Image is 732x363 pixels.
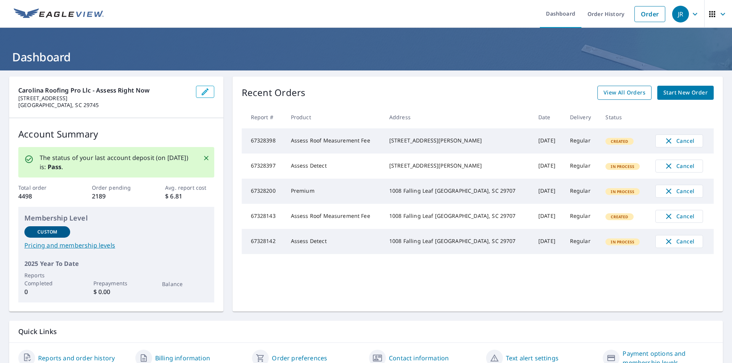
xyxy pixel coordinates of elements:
[14,8,104,20] img: EV Logo
[242,204,285,229] td: 67328143
[165,184,214,192] p: Avg. report cost
[532,106,564,128] th: Date
[532,229,564,254] td: [DATE]
[599,106,649,128] th: Status
[18,86,190,95] p: Carolina Roofing Pro Llc - Assess Right Now
[242,154,285,179] td: 67328397
[285,229,383,254] td: Assess Detect
[285,106,383,128] th: Product
[389,353,449,363] a: Contact information
[389,212,526,220] div: 1008 Falling Leaf [GEOGRAPHIC_DATA], SC 29707
[655,235,703,248] button: Cancel
[155,353,210,363] a: Billing information
[532,154,564,179] td: [DATE]
[597,86,652,100] a: View All Orders
[285,154,383,179] td: Assess Detect
[18,127,214,141] p: Account Summary
[564,106,600,128] th: Delivery
[532,179,564,204] td: [DATE]
[242,229,285,254] td: 67328142
[655,160,703,173] button: Cancel
[606,189,639,194] span: In Process
[165,192,214,201] p: $ 6.81
[606,164,639,169] span: In Process
[162,280,208,288] p: Balance
[564,229,600,254] td: Regular
[389,237,526,245] div: 1008 Falling Leaf [GEOGRAPHIC_DATA], SC 29707
[663,187,695,196] span: Cancel
[93,287,139,296] p: $ 0.00
[564,204,600,229] td: Regular
[655,210,703,223] button: Cancel
[506,353,559,363] a: Text alert settings
[532,128,564,154] td: [DATE]
[201,153,211,163] button: Close
[606,139,632,144] span: Created
[285,204,383,229] td: Assess Roof Measurement Fee
[48,163,62,171] b: Pass
[285,128,383,154] td: Assess Roof Measurement Fee
[24,259,208,268] p: 2025 Year To Date
[242,128,285,154] td: 67328398
[37,229,57,235] p: Custom
[18,95,190,102] p: [STREET_ADDRESS]
[663,136,695,146] span: Cancel
[242,179,285,204] td: 67328200
[655,134,703,147] button: Cancel
[606,214,632,219] span: Created
[24,241,208,250] a: Pricing and membership levels
[272,353,327,363] a: Order preferences
[93,279,139,287] p: Prepayments
[389,187,526,195] div: 1008 Falling Leaf [GEOGRAPHIC_DATA], SC 29707
[564,128,600,154] td: Regular
[18,327,714,336] p: Quick Links
[389,137,526,144] div: [STREET_ADDRESS][PERSON_NAME]
[663,212,695,221] span: Cancel
[24,213,208,223] p: Membership Level
[564,154,600,179] td: Regular
[18,192,67,201] p: 4498
[38,353,115,363] a: Reports and order history
[24,287,70,296] p: 0
[389,162,526,170] div: [STREET_ADDRESS][PERSON_NAME]
[242,106,285,128] th: Report #
[24,271,70,287] p: Reports Completed
[18,102,190,109] p: [GEOGRAPHIC_DATA], SC 29745
[657,86,714,100] a: Start New Order
[92,184,141,192] p: Order pending
[18,184,67,192] p: Total order
[663,88,708,98] span: Start New Order
[634,6,665,22] a: Order
[285,179,383,204] td: Premium
[604,88,645,98] span: View All Orders
[606,239,639,245] span: In Process
[532,204,564,229] td: [DATE]
[663,237,695,246] span: Cancel
[40,153,194,171] p: The status of your last account deposit (on [DATE]) is: .
[564,179,600,204] td: Regular
[9,49,723,65] h1: Dashboard
[383,106,532,128] th: Address
[663,162,695,171] span: Cancel
[672,6,689,22] div: JR
[242,86,306,100] p: Recent Orders
[92,192,141,201] p: 2189
[655,185,703,198] button: Cancel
